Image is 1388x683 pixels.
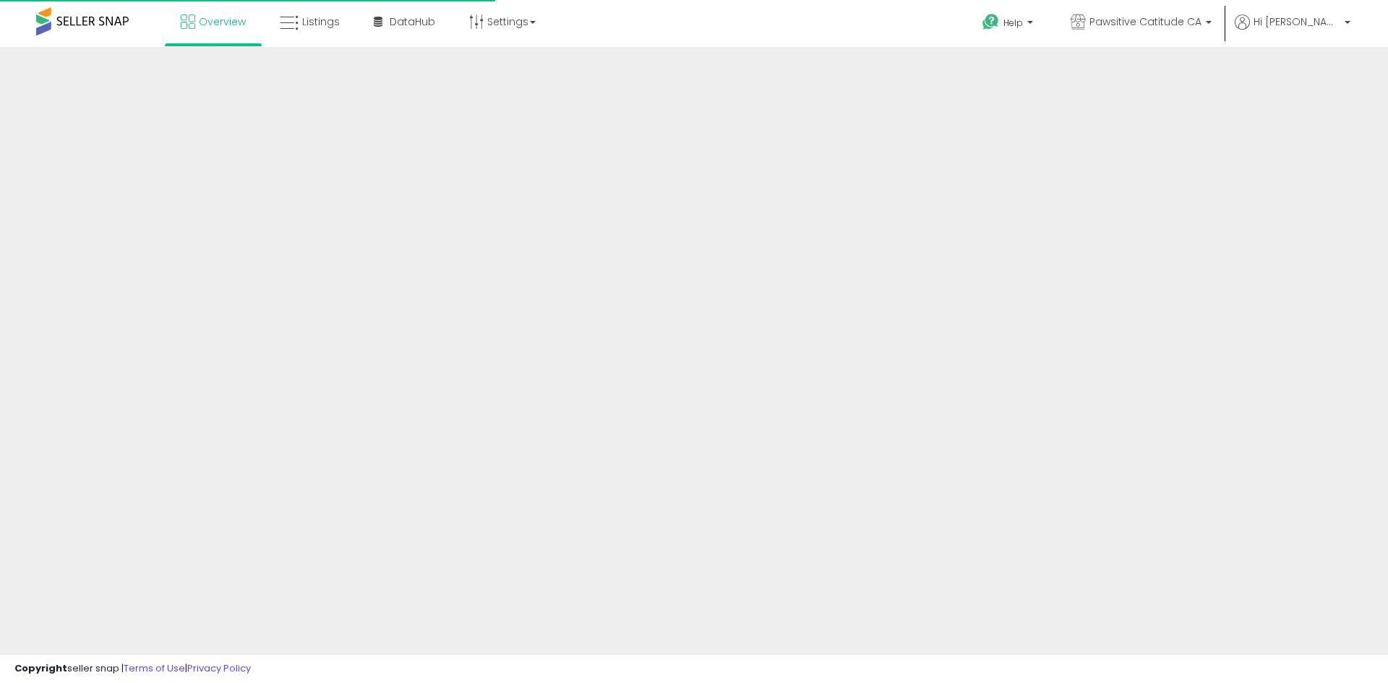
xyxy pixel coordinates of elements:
a: Help [971,2,1048,47]
span: Listings [302,14,340,29]
i: Get Help [982,13,1000,31]
span: Overview [199,14,246,29]
span: DataHub [390,14,435,29]
span: Pawsitive Catitude CA [1089,14,1201,29]
span: Help [1003,17,1023,29]
span: Hi [PERSON_NAME] [1254,14,1340,29]
a: Hi [PERSON_NAME] [1235,14,1350,47]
